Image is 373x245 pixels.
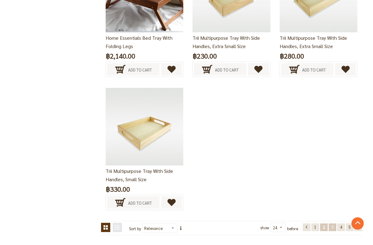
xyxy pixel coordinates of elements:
font: 2 [323,224,325,230]
font: 1 [314,224,316,230]
button: Add to Cart [107,196,160,209]
a: multi-purpose trays, serving trays, wooden serving trays, serving trays, food trays, wooden trays... [106,123,183,129]
a: 1 [311,223,319,231]
a: 3 [329,223,336,231]
a: Trii multipurpose tray with side handles, extra small size [280,35,347,49]
a: Add to favorites [248,63,269,76]
font: Add to Cart [302,67,326,72]
font: show [260,225,269,230]
font: Add to Cart [215,67,239,72]
font: ฿230.00 [193,51,217,60]
img: multi-purpose trays, serving trays, wooden serving trays, serving trays, food trays, wooden trays... [106,88,183,165]
a: Add to favorites [161,196,182,209]
a: Add to favorites [161,63,182,76]
font: 3 [331,224,334,230]
font: Sort by [129,226,141,231]
font: before [287,226,298,231]
font: 4 [340,224,342,230]
button: Add to Cart [281,63,334,76]
font: ฿2,140.00 [106,51,135,60]
font: ฿280.00 [280,51,304,60]
a: Go to Top [351,217,364,230]
font: Add to Cart [128,67,152,72]
font: Add to Cart [128,200,152,206]
button: Add to Cart [107,63,160,76]
a: 4 [337,223,345,231]
a: Trii multipurpose tray with side handles, small size [106,168,173,182]
a: 5 [346,223,354,231]
a: Add to favorites [335,63,356,76]
a: Trii multipurpose tray with side handles, extra small size [193,35,260,49]
font: ฿330.00 [106,185,130,193]
strong: table [101,223,110,232]
button: Add to Cart [194,63,246,76]
a: Home Essentials Bed Tray with Folding Legs [106,35,172,49]
font: 5 [349,224,351,230]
